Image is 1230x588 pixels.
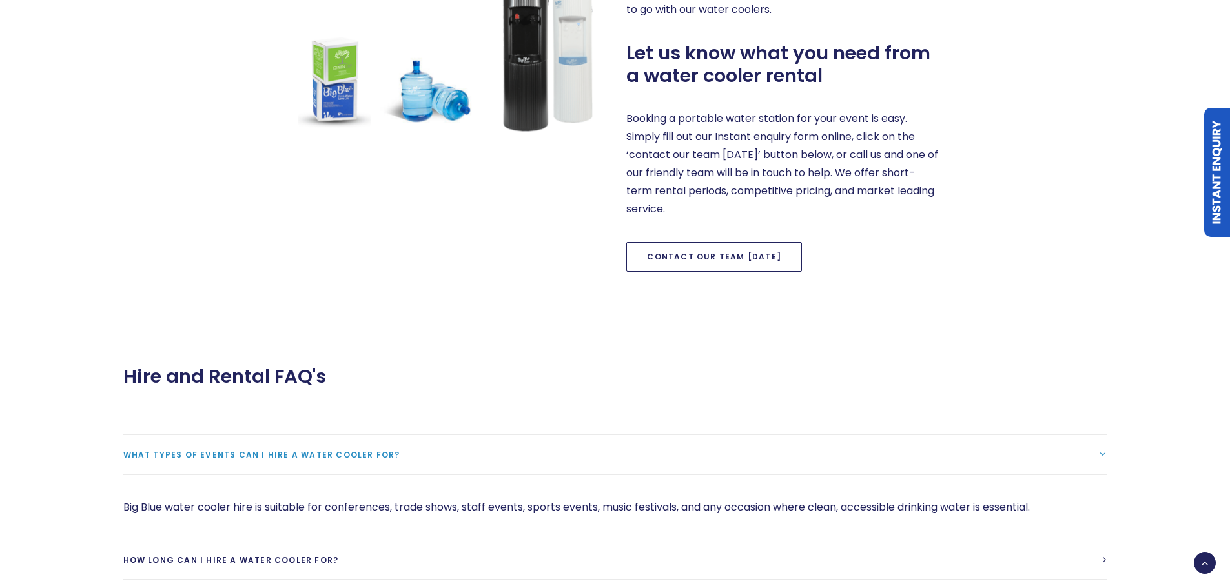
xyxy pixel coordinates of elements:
span: Hire and Rental FAQ's [123,365,326,388]
p: Big Blue water cooler hire is suitable for conferences, trade shows, staff events, sports events,... [123,498,1107,516]
a: How long can I hire a water cooler for? [123,540,1107,580]
a: Contact our team [DATE] [626,242,802,272]
span: Let us know what you need from a water cooler rental [626,42,939,87]
iframe: Chatbot [1145,503,1212,570]
span: What types of events can I hire a water cooler for? [123,449,400,460]
p: Booking a portable water station for your event is easy. Simply fill out our Instant enquiry form... [626,110,939,218]
a: Instant Enquiry [1204,108,1230,237]
a: What types of events can I hire a water cooler for? [123,435,1107,474]
span: How long can I hire a water cooler for? [123,554,339,565]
